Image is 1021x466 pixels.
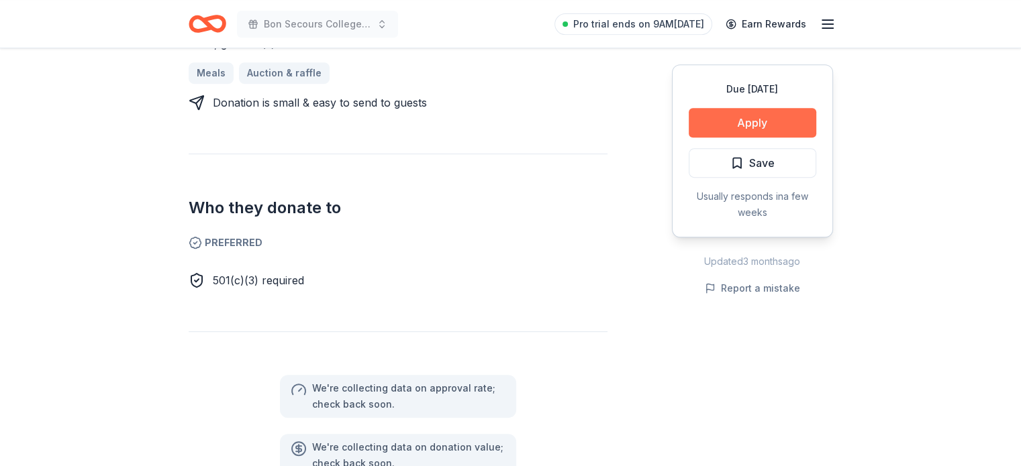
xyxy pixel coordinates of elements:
button: Save [689,148,816,178]
button: Apply [689,108,816,137]
span: Pro trial ends on 9AM[DATE] [573,16,704,32]
a: Meals [189,62,234,84]
div: Donation is small & easy to send to guests [213,95,427,111]
a: Pro trial ends on 9AM[DATE] [554,13,712,35]
h2: Who they donate to [189,197,607,219]
div: We ' re collecting data on approval rate ; check back soon. [312,380,505,412]
a: Auction & raffle [239,62,330,84]
div: Usually responds in a few weeks [689,188,816,221]
a: Earn Rewards [718,12,814,36]
button: Report a mistake [705,280,800,296]
span: 501(c)(3) required [213,274,304,287]
div: Updated 3 months ago [672,253,833,270]
span: Save [749,154,775,172]
div: Due [DATE] [689,81,816,97]
a: Home [189,8,226,40]
button: Bon Secours College of Nursing Global Outreach Auction [237,11,398,38]
span: Bon Secours College of Nursing Global Outreach Auction [264,16,371,32]
span: Preferred [189,235,607,251]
